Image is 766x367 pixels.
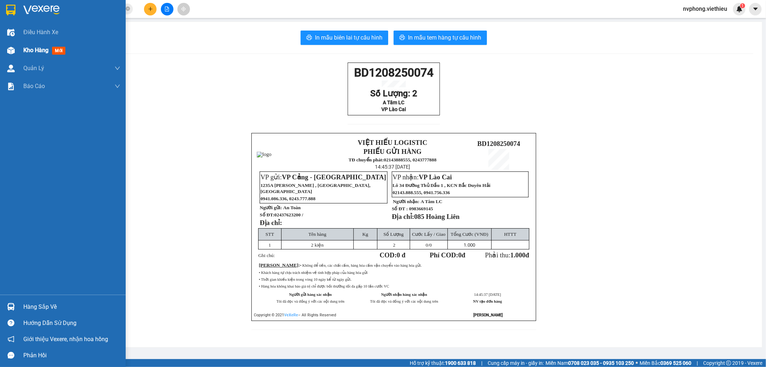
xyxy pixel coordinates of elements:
[636,362,638,364] span: ⚪️
[383,100,405,105] span: A Tâm LC
[510,251,525,259] span: 1.000
[284,313,298,317] a: VeXeRe
[33,6,68,21] strong: VIỆT HIẾU LOGISTIC
[7,303,15,311] img: warehouse-icon
[6,5,15,15] img: logo-vxr
[393,183,491,188] span: Lô 34 Đường Thủ Dầu 1 , KCN Bắc Duyên Hải
[7,65,15,72] img: warehouse-icon
[8,352,14,359] span: message
[38,45,69,56] strong: 02143888555, 0243777888
[274,212,303,217] span: 02437623200 /
[306,35,312,41] span: printer
[181,6,186,12] span: aim
[3,22,30,49] img: logo
[70,42,113,49] span: BD1208250074
[161,3,173,15] button: file-add
[126,6,130,11] span: close-circle
[126,6,130,13] span: close-circle
[254,313,336,317] span: Copyright © 2021 – All Rights Reserved
[381,106,406,112] span: VP Lào Cai
[7,47,15,54] img: warehouse-icon
[7,29,15,36] img: warehouse-icon
[259,284,389,288] span: • Hàng hóa không khai báo giá trị chỉ được bồi thường tối đa gấp 10 lần cước VC
[741,3,744,8] span: 1
[23,82,45,91] span: Báo cáo
[260,205,282,210] strong: Người gửi:
[269,242,271,248] span: 1
[144,3,157,15] button: plus
[31,40,62,51] strong: TĐ chuyển phát:
[23,335,108,344] span: Giới thiệu Vexere, nhận hoa hồng
[397,251,405,259] span: 0 đ
[393,199,419,204] strong: Người nhận:
[259,262,300,268] span: :
[23,64,44,73] span: Quản Lý
[430,251,465,259] strong: Phí COD: đ
[409,206,433,211] span: 0983669145
[458,251,461,259] span: 0
[23,47,48,54] span: Kho hàng
[697,359,698,367] span: |
[408,33,481,42] span: In mẫu tem hàng tự cấu hình
[260,173,386,181] span: VP gửi:
[473,313,503,317] strong: [PERSON_NAME]
[504,231,516,237] span: HTTT
[354,66,433,79] span: BD1208250074
[283,205,301,210] span: An Toàn
[392,206,408,211] strong: Số ĐT :
[677,4,733,13] span: nvphong.viethieu
[399,35,405,41] span: printer
[740,3,745,8] sup: 1
[426,242,432,248] span: /0
[300,263,422,267] span: • Không để tiền, các chất cấm, hàng hóa cấm vận chuyển vào hàng hóa gửi.
[749,3,762,15] button: caret-down
[393,242,395,248] span: 2
[148,6,153,12] span: plus
[394,31,487,45] button: printerIn mẫu tem hàng tự cấu hình
[8,336,14,343] span: notification
[445,360,476,366] strong: 1900 633 818
[23,302,120,312] div: Hàng sắp về
[358,139,427,146] strong: VIỆT HIẾU LOGISTIC
[660,360,691,366] strong: 0369 525 060
[481,359,482,367] span: |
[412,231,445,237] span: Cước Lấy / Giao
[258,253,275,258] span: Ghi chú:
[421,199,442,204] span: A Tâm LC
[23,318,120,329] div: Hướng dẫn sử dụng
[259,271,368,275] span: • Khách hàng tự chịu trách nhiệm về tính hợp pháp của hàng hóa gửi
[414,213,459,220] span: 085 Hoàng Liên
[426,242,428,248] span: 0
[451,231,488,237] span: Tổng Cước (VNĐ)
[384,231,404,237] span: Số Lượng
[726,361,731,366] span: copyright
[8,320,14,326] span: question-circle
[485,251,529,259] span: Phải thu:
[381,293,427,297] strong: Người nhận hàng xác nhận
[115,83,120,89] span: down
[640,359,691,367] span: Miền Bắc
[277,299,345,303] span: Tôi đã đọc và đồng ý với các nội dung trên
[52,47,65,55] span: mới
[736,6,743,12] img: icon-new-feature
[301,31,388,45] button: printerIn mẫu biên lai tự cấu hình
[164,6,170,12] span: file-add
[23,350,120,361] div: Phản hồi
[260,219,282,226] strong: Địa chỉ:
[315,33,382,42] span: In mẫu biên lai tự cấu hình
[362,231,368,237] span: Kg
[392,213,414,220] strong: Địa chỉ:
[289,293,332,297] strong: Người gửi hàng xác nhận
[375,164,410,170] span: 14:45:37 [DATE]
[260,196,315,201] span: 0941.086.336, 0243.777.888
[259,262,298,268] span: [PERSON_NAME]
[177,3,190,15] button: aim
[393,173,452,181] span: VP nhận:
[380,251,405,259] strong: COD:
[23,28,58,37] span: Điều hành xe
[384,157,437,162] strong: 02143888555, 0243777888
[311,242,324,248] span: 2 kiện
[477,140,520,147] span: BD1208250074
[410,359,476,367] span: Hỗ trợ kỹ thuật:
[393,190,450,195] span: 02143.888.555, 0941.756.336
